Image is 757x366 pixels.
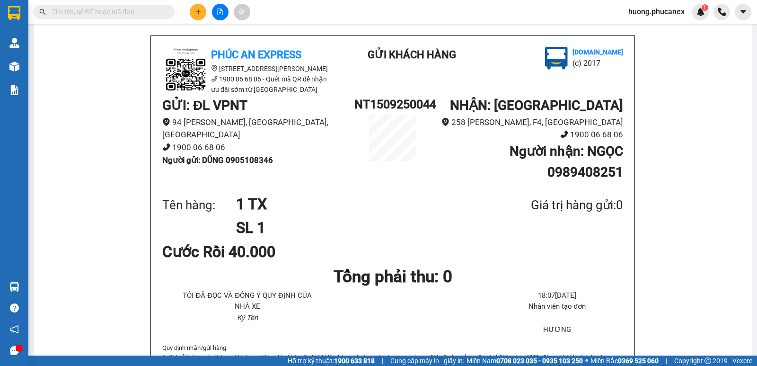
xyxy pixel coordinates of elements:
[181,290,313,312] li: TÔI ĐÃ ĐỌC VÀ ĐỒNG Ý QUY ĐỊNH CỦA NHÀ XE
[572,57,623,69] li: (c) 2017
[618,357,659,365] strong: 0369 525 060
[211,49,301,61] b: Phúc An Express
[545,47,568,70] img: logo.jpg
[211,75,218,82] span: phone
[585,359,588,363] span: ⚪️
[79,36,130,44] b: [DOMAIN_NAME]
[12,12,59,59] img: logo.jpg
[467,356,583,366] span: Miền Nam
[162,47,210,94] img: logo.jpg
[237,313,258,322] i: Ký Tên
[162,240,314,264] div: Cước Rồi 40.000
[162,63,333,74] li: [STREET_ADDRESS][PERSON_NAME]
[162,141,354,154] li: 1900 06 68 06
[211,65,218,71] span: environment
[496,357,583,365] strong: 0708 023 035 - 0935 103 250
[621,6,692,18] span: huong.phucanex
[195,9,202,15] span: plus
[590,356,659,366] span: Miền Bắc
[510,143,623,180] b: Người nhận : NGỌC 0989408251
[12,61,49,122] b: Phúc An Express
[703,4,706,11] span: 1
[236,216,485,240] h1: SL 1
[288,356,375,366] span: Hỗ trợ kỹ thuật:
[739,8,748,16] span: caret-down
[431,128,623,141] li: 1900 06 68 06
[162,143,170,151] span: phone
[212,4,229,20] button: file-add
[334,357,375,365] strong: 1900 633 818
[190,4,206,20] button: plus
[217,9,223,15] span: file-add
[162,264,623,290] h1: Tổng phải thu: 0
[382,356,383,366] span: |
[162,116,354,141] li: 94 [PERSON_NAME], [GEOGRAPHIC_DATA], [GEOGRAPHIC_DATA]
[58,14,94,58] b: Gửi khách hàng
[431,116,623,129] li: 258 [PERSON_NAME], F4, [GEOGRAPHIC_DATA]
[162,118,170,126] span: environment
[162,74,333,95] li: 1900 06 68 06 - Quét mã QR để nhận ưu đãi sớm từ [GEOGRAPHIC_DATA]
[9,85,19,95] img: solution-icon
[491,324,623,336] li: HƯƠNG
[702,4,708,11] sup: 1
[368,49,456,61] b: Gửi khách hàng
[704,357,711,364] span: copyright
[162,155,273,165] b: Người gửi : DŨNG 0905108346
[10,304,19,312] span: question-circle
[696,8,705,16] img: icon-new-feature
[441,118,449,126] span: environment
[390,356,464,366] span: Cung cấp máy in - giấy in:
[560,130,568,138] span: phone
[718,8,726,16] img: phone-icon
[162,98,247,113] b: GỬI : ĐL VPNT
[666,356,667,366] span: |
[162,196,236,215] div: Tên hàng:
[735,4,751,20] button: caret-down
[9,38,19,48] img: warehouse-icon
[103,12,125,35] img: logo.jpg
[450,98,623,113] b: NHẬN : [GEOGRAPHIC_DATA]
[39,9,46,15] span: search
[485,196,623,215] div: Giá trị hàng gửi: 0
[79,45,130,57] li: (c) 2017
[491,301,623,312] li: Nhân viên tạo đơn
[10,346,19,355] span: message
[238,9,245,15] span: aim
[10,325,19,334] span: notification
[491,290,623,302] li: 18:07[DATE]
[9,62,19,71] img: warehouse-icon
[52,7,164,17] input: Tìm tên, số ĐT hoặc mã đơn
[234,4,250,20] button: aim
[572,48,623,56] b: [DOMAIN_NAME]
[9,282,19,292] img: warehouse-icon
[236,192,485,216] h1: 1 TX
[354,95,431,114] h1: NT1509250044
[8,6,20,20] img: logo-vxr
